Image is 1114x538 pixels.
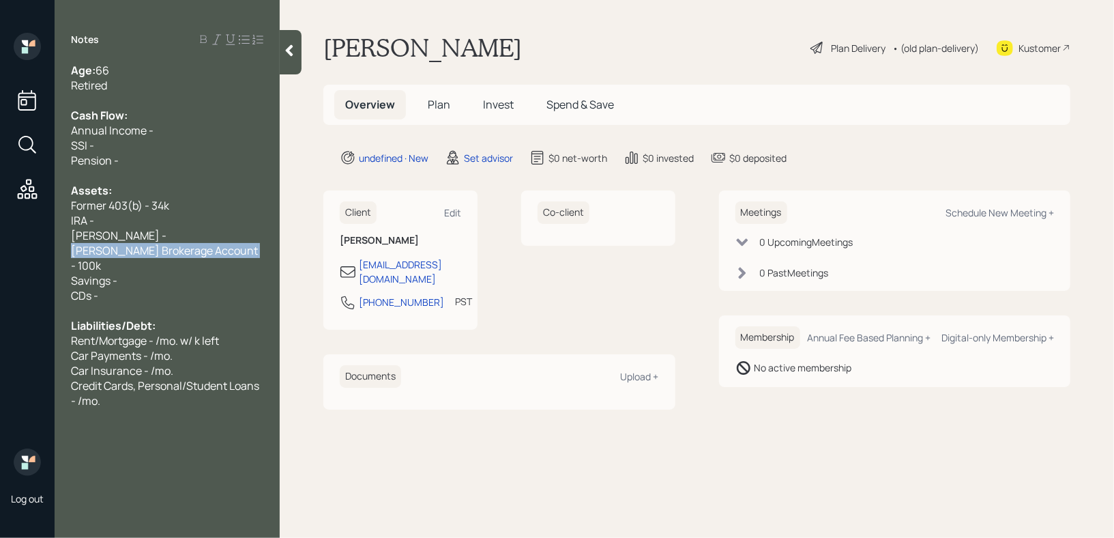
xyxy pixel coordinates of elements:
span: Pension - [71,153,119,168]
div: [PHONE_NUMBER] [359,295,444,309]
span: Retired [71,78,107,93]
span: Credit Cards, Personal/Student Loans - /mo. [71,378,261,408]
div: Kustomer [1018,41,1061,55]
div: Edit [444,206,461,219]
span: Annual Income - [71,123,153,138]
h6: Co-client [538,201,589,224]
img: retirable_logo.png [14,449,41,476]
span: Spend & Save [546,97,614,112]
div: $0 net-worth [548,151,607,165]
span: [PERSON_NAME] Brokerage Account - 100k [71,243,260,273]
h1: [PERSON_NAME] [323,33,522,63]
span: Cash Flow: [71,108,128,123]
div: No active membership [754,360,852,375]
span: Assets: [71,183,112,198]
div: 0 Past Meeting s [760,266,829,280]
span: Car Insurance - /mo. [71,363,173,378]
div: Upload + [621,370,659,383]
div: $0 invested [643,151,694,165]
span: Plan [428,97,450,112]
span: Age: [71,63,96,78]
span: Former 403(b) - 34k [71,198,169,213]
span: Invest [483,97,514,112]
label: Notes [71,33,99,46]
span: CDs - [71,288,98,303]
div: Annual Fee Based Planning + [807,331,930,344]
div: Plan Delivery [831,41,885,55]
span: [PERSON_NAME] - [71,228,166,243]
div: [EMAIL_ADDRESS][DOMAIN_NAME] [359,257,461,286]
div: • (old plan-delivery) [892,41,979,55]
span: Liabilities/Debt: [71,318,156,333]
div: Set advisor [464,151,513,165]
h6: Membership [735,326,800,349]
span: Savings - [71,273,117,288]
span: SSI - [71,138,94,153]
span: Overview [345,97,395,112]
span: IRA - [71,213,94,228]
h6: Documents [340,365,401,388]
div: $0 deposited [729,151,787,165]
div: Digital-only Membership + [941,331,1054,344]
span: Rent/Mortgage - /mo. w/ k left [71,333,219,348]
div: undefined · New [359,151,428,165]
span: Car Payments - /mo. [71,348,173,363]
h6: Client [340,201,377,224]
span: 66 [96,63,109,78]
div: PST [455,294,472,309]
h6: Meetings [735,201,787,224]
h6: [PERSON_NAME] [340,235,461,246]
div: Log out [11,492,44,505]
div: Schedule New Meeting + [946,206,1054,219]
div: 0 Upcoming Meeting s [760,235,853,249]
